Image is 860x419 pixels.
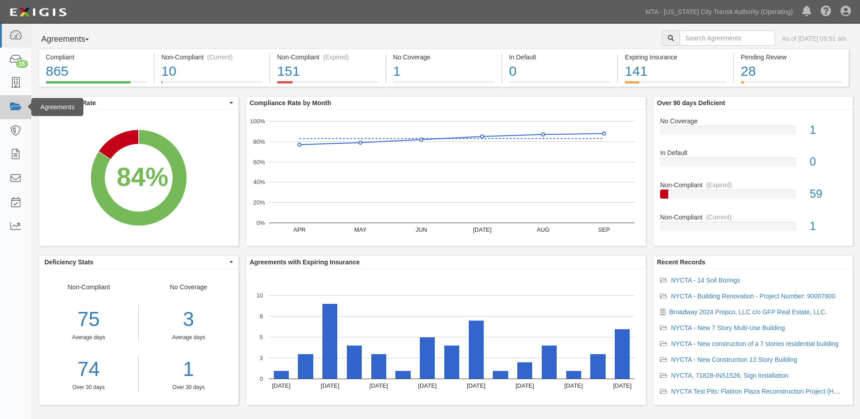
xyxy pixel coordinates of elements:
[393,53,495,62] div: No Coverage
[323,53,349,62] div: (Expired)
[782,34,846,43] div: As of [DATE] 09:51 am
[706,213,732,222] div: (Current)
[625,62,726,81] div: 141
[386,81,501,88] a: No Coverage1
[653,117,853,126] div: No Coverage
[277,53,379,62] div: Non-Compliant (Expired)
[44,258,227,267] span: Deficiency Stats
[256,219,265,226] text: 0%
[660,213,846,238] a: Non-Compliant(Current)1
[741,62,842,81] div: 28
[39,30,107,49] button: Agreements
[39,283,139,391] div: Non-Compliant
[641,3,797,21] a: MTA - [US_STATE] City Transit Authority (Operating)
[821,6,831,17] i: Help Center - Complianz
[260,355,263,361] text: 3
[671,324,785,331] a: NYCTA - New 7 Story Multi-Use Building
[625,53,726,62] div: Expiring Insurance
[803,186,853,202] div: 59
[146,384,232,391] div: Over 30 days
[803,218,853,234] div: 1
[669,308,827,316] a: Broadway 2024 Propco, LLC c/o GFP Real Estate, LLC.
[657,258,705,266] b: Recent Records
[146,305,232,334] div: 3
[246,110,646,246] svg: A chart.
[657,99,725,107] b: Over 90 days Deficient
[253,158,265,165] text: 60%
[260,375,263,382] text: 0
[660,148,846,180] a: In Default0
[260,334,263,341] text: 5
[46,62,147,81] div: 865
[537,226,549,233] text: AUG
[502,81,617,88] a: In Default0
[44,98,227,107] span: Compliance Rate
[155,81,270,88] a: Non-Compliant(Current)10
[39,81,154,88] a: Compliant865
[260,313,263,320] text: 8
[46,53,147,62] div: Compliant
[653,148,853,157] div: In Default
[39,305,138,334] div: 75
[161,62,263,81] div: 10
[671,356,797,363] a: NYCTA - New Construction 13 Story Building
[146,355,232,384] a: 1
[369,382,388,389] text: [DATE]
[272,382,291,389] text: [DATE]
[16,60,28,68] div: 15
[246,269,646,405] svg: A chart.
[207,53,233,62] div: (Current)
[139,283,238,391] div: No Coverage
[253,138,265,145] text: 80%
[250,99,331,107] b: Compliance Rate by Month
[741,53,842,62] div: Pending Review
[671,372,788,379] a: NYCTA, 71828-INS1526, Sign Installation
[660,117,846,149] a: No Coverage1
[671,340,838,347] a: NYCTA - New construction of a 7 stories residential building
[613,382,632,389] text: [DATE]
[146,334,232,341] div: Average days
[39,97,238,109] button: Compliance Rate
[250,258,360,266] b: Agreements with Expiring Insurance
[253,179,265,185] text: 40%
[7,4,69,20] img: logo-5460c22ac91f19d4615b14bd174203de0afe785f0fc80cf4dbbc73dc1793850b.png
[39,256,238,268] button: Deficiency Stats
[564,382,583,389] text: [DATE]
[680,30,775,46] input: Search Agreements
[509,62,611,81] div: 0
[270,81,385,88] a: Non-Compliant(Expired)151
[509,53,611,62] div: In Default
[803,122,853,138] div: 1
[321,382,339,389] text: [DATE]
[671,277,740,284] a: NYCTA - 14 Soil Borings
[277,62,379,81] div: 151
[256,292,262,299] text: 10
[293,226,306,233] text: APR
[618,81,733,88] a: Expiring Insurance141
[39,355,138,384] a: 74
[473,226,491,233] text: [DATE]
[415,226,427,233] text: JUN
[393,62,495,81] div: 1
[734,81,849,88] a: Pending Review28
[653,213,853,222] div: Non-Compliant
[598,226,610,233] text: SEP
[39,384,138,391] div: Over 30 days
[31,98,83,116] div: Agreements
[671,292,835,300] a: NYCTA - Building Renovation - Project Number: 90007800
[803,154,853,170] div: 0
[117,159,168,195] div: 84%
[354,226,367,233] text: MAY
[161,53,263,62] div: Non-Compliant (Current)
[418,382,437,389] text: [DATE]
[467,382,486,389] text: [DATE]
[660,180,846,213] a: Non-Compliant(Expired)59
[253,199,265,206] text: 20%
[250,118,265,125] text: 100%
[39,110,238,246] div: A chart.
[706,180,732,190] div: (Expired)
